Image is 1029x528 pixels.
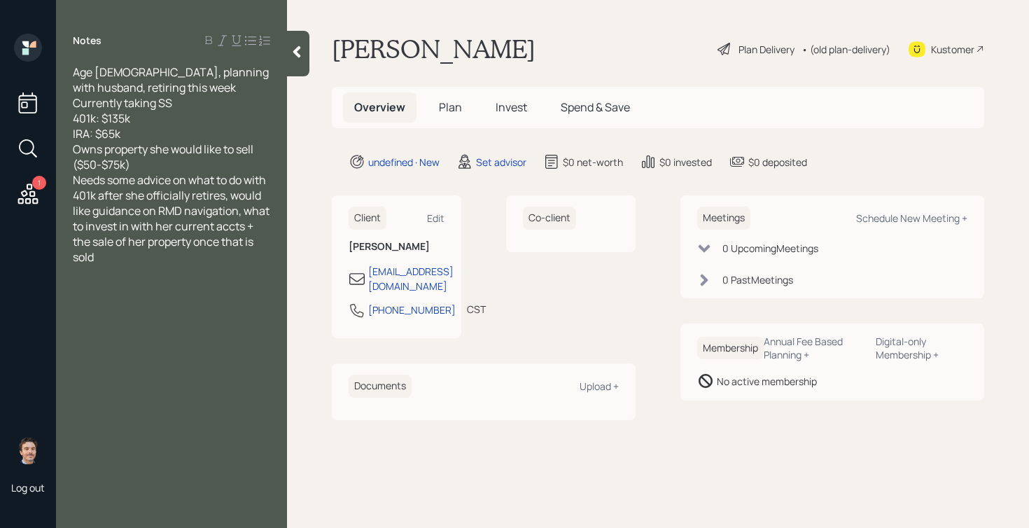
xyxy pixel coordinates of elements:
[717,374,817,389] div: No active membership
[349,241,444,253] h6: [PERSON_NAME]
[349,375,412,398] h6: Documents
[73,34,101,48] label: Notes
[349,207,386,230] h6: Client
[561,99,630,115] span: Spend & Save
[73,172,272,265] span: Needs some advice on what to do with 401k after she officially retires, would like guidance on RM...
[73,126,120,141] span: IRA: $65k
[11,481,45,494] div: Log out
[32,176,46,190] div: 1
[876,335,967,361] div: Digital-only Membership +
[931,42,974,57] div: Kustomer
[368,303,456,317] div: [PHONE_NUMBER]
[580,380,619,393] div: Upload +
[73,95,172,111] span: Currently taking SS
[697,337,764,360] h6: Membership
[738,42,794,57] div: Plan Delivery
[496,99,527,115] span: Invest
[368,155,440,169] div: undefined · New
[73,64,271,95] span: Age [DEMOGRAPHIC_DATA], planning with husband, retiring this week
[659,155,712,169] div: $0 invested
[14,436,42,464] img: robby-grisanti-headshot.png
[722,272,793,287] div: 0 Past Meeting s
[439,99,462,115] span: Plan
[563,155,623,169] div: $0 net-worth
[764,335,864,361] div: Annual Fee Based Planning +
[427,211,444,225] div: Edit
[73,141,255,172] span: Owns property she would like to sell ($50-$75k)
[722,241,818,256] div: 0 Upcoming Meeting s
[748,155,807,169] div: $0 deposited
[856,211,967,225] div: Schedule New Meeting +
[467,302,486,317] div: CST
[523,207,576,230] h6: Co-client
[332,34,535,64] h1: [PERSON_NAME]
[801,42,890,57] div: • (old plan-delivery)
[354,99,405,115] span: Overview
[73,111,130,126] span: 401k: $135k
[368,264,454,293] div: [EMAIL_ADDRESS][DOMAIN_NAME]
[476,155,526,169] div: Set advisor
[697,207,750,230] h6: Meetings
